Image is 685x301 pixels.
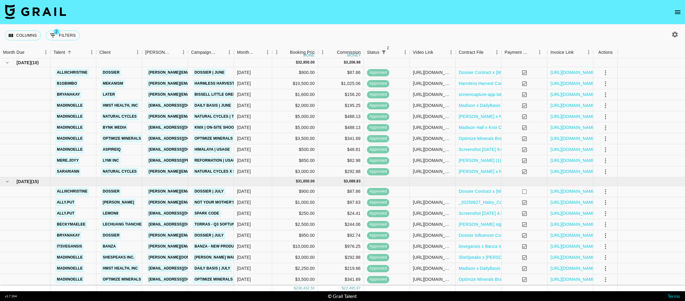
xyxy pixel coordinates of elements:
div: money [303,53,317,57]
a: [EMAIL_ADDRESS][DOMAIN_NAME] [147,124,216,131]
span: approved [367,70,389,75]
div: Talent [54,46,65,58]
span: ( 10 ) [31,60,39,66]
div: Status [367,46,380,58]
a: Torras - Q3 Softune [193,221,239,228]
a: Natural Cycles [101,168,138,175]
span: approved [367,147,389,152]
div: $82.98 [318,155,364,166]
div: https://www.instagram.com/p/DK0JW-fJtCf/ [413,124,452,130]
div: Booking Price [290,46,317,58]
button: select merge strategy [600,219,611,230]
a: madiinoelle [55,135,84,142]
div: $292.88 [318,252,364,263]
div: https://www.tiktok.com/@ally.put/video/7521833427012766990 [413,210,452,216]
button: Menu [133,48,142,57]
div: https://www.instagram.com/p/DKP86hKyTJu/?img_index=7 [413,157,452,163]
a: Harmless Harvest | Usage [193,80,252,87]
a: madiinoelle [55,113,84,120]
a: Optimize Minerals | June [193,276,247,283]
div: Jun '25 [237,69,251,75]
div: Jun '25 [237,80,251,86]
a: Later [101,91,117,98]
button: open drawer [672,6,684,18]
button: select merge strategy [600,208,611,219]
span: approved [367,244,389,249]
span: approved [367,211,389,216]
div: Jun '25 [237,168,251,174]
div: $950.00 [272,230,318,241]
div: $1,600.00 [272,89,318,100]
a: Harmless Harvest Contract _ 2025.pdf [459,80,533,86]
a: Banza - New Product Launch [193,243,257,250]
div: $5,000.00 [272,111,318,122]
a: Lechuang Tiancheng Technology ([GEOGRAPHIC_DATA]) Co. Limited [101,221,243,228]
button: Menu [263,48,272,57]
div: Jul '25 [237,221,251,227]
div: $3,500.00 [272,133,318,144]
a: [URL][DOMAIN_NAME] [550,276,597,282]
a: Natural Cycles x Sarariann [193,168,257,175]
span: approved [367,114,389,119]
button: Sort [528,48,537,57]
div: $ [344,179,346,184]
div: $97.63 [318,197,364,208]
div: Month Due [237,46,254,58]
div: Jul '25 [237,210,251,216]
div: https://www.instagram.com/p/DMxvuFGo7DN/ [413,243,452,249]
button: Sort [388,48,397,57]
a: SheSpeaks Inc. [101,254,136,261]
button: Show filters [380,48,388,57]
a: itsvegansis [55,243,83,250]
div: [PERSON_NAME] [145,46,170,58]
a: Dossier Influencer Contract x [PERSON_NAME] (1).docx (1).pdf [459,232,583,238]
div: Campaign (Type) [191,46,216,58]
a: Dossier Contract x [MEDICAL_DATA][PERSON_NAME]-July.docx.pdf [459,188,594,194]
a: [PERSON_NAME] Walmart | Summer Shave [193,254,281,261]
span: approved [367,136,389,141]
a: madiinoelle [55,102,84,109]
a: [EMAIL_ADDRESS][DOMAIN_NAME] [147,276,216,283]
div: Contract File [459,46,483,58]
div: Video Link [410,46,456,58]
div: $900.00 [272,186,318,197]
div: https://www.instagram.com/p/DLf2L2zylGL/ [413,135,452,141]
button: select merge strategy [600,285,611,296]
div: $24.41 [318,208,364,219]
button: Sort [111,48,119,57]
a: [EMAIL_ADDRESS][DOMAIN_NAME] [147,135,216,142]
div: https://www.tiktok.com/@madiinoelle/video/7527383845944053023 [413,254,452,260]
a: [URL][DOMAIN_NAME] [550,135,597,141]
div: https://www.instagram.com/p/DKK3pr9Bbol/ [413,146,452,152]
div: $244.06 [318,219,364,230]
div: 32,850.00 [298,60,315,65]
span: approved [367,169,389,174]
a: [URL][DOMAIN_NAME] [550,157,597,163]
span: 2 [385,45,391,51]
button: select merge strategy [600,156,611,166]
a: itsvegansis x Banza Influencer Contract Template - NO PAID USAGE - [DATE] (1) (1) (1).docx.pdf [459,243,648,249]
a: Optimize Minerals [101,276,143,283]
div: https://www.tiktok.com/@ally.put/video/7532233993882750263 [413,199,452,205]
div: $10,500.00 [272,78,318,89]
div: 2 active filters [380,48,388,57]
div: https://www.tiktok.com/@alliiichristine/video/7520635334107893022?_r=1&_t=ZP-8xYao9IVxF8 [413,69,452,75]
a: screencapture-app-later-9771E-partnerships-profile-8985237-view-campaigns-65139-2025-06-27-12_30_... [459,91,675,97]
div: Jul '25 [237,254,251,260]
button: Menu [535,48,544,57]
a: alliiichristine [55,188,89,195]
div: $488.13 [318,111,364,122]
a: Optimize Minerals | May [193,135,246,142]
div: https://www.instagram.com/reel/DL5X4xoJ0jL/ [413,265,452,271]
button: Menu [318,48,327,57]
div: $3,000.00 [272,166,318,177]
div: $219.66 [318,263,364,274]
button: Menu [225,48,234,57]
div: $ [296,179,298,184]
button: Menu [41,48,50,57]
div: $195.25 [318,100,364,111]
div: $48.81 [318,144,364,155]
div: https://www.youtube.com/watch?v=yJUu-U3w0dw [413,221,452,227]
a: [URL][DOMAIN_NAME] [550,232,597,238]
a: [URL][DOMAIN_NAME] [550,254,597,260]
